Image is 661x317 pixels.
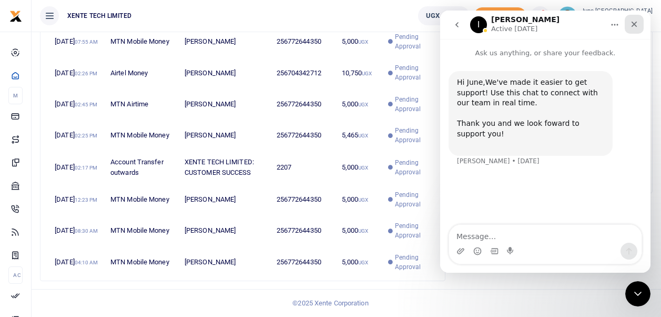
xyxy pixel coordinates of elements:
span: XENTE TECH LIMITED [63,11,136,21]
span: Pending Approval [395,95,431,114]
td: [DATE] [49,26,105,57]
span: Pending Approval [395,253,431,272]
td: 5,000 [335,215,382,246]
li: Ac [8,266,23,284]
span: Pending Approval [395,158,431,177]
td: [PERSON_NAME] [179,120,271,151]
td: [PERSON_NAME] [179,57,271,88]
small: UGX [358,39,368,45]
a: logo-small logo-large logo-large [9,12,22,19]
td: [DATE] [49,88,105,120]
td: MTN Mobile Money [105,120,179,151]
td: [PERSON_NAME] [179,26,271,57]
small: UGX [358,197,368,203]
td: 256704342712 [271,57,336,88]
span: Pending Approval [395,32,431,51]
td: 256772644350 [271,26,336,57]
iframe: Intercom live chat [625,281,650,306]
td: 256772644350 [271,246,336,277]
td: [PERSON_NAME] [179,184,271,215]
small: UGX [362,71,372,76]
td: 5,465 [335,120,382,151]
img: profile-user [558,6,577,25]
td: Airtel Money [105,57,179,88]
td: 256772644350 [271,88,336,120]
img: logo-small [9,10,22,23]
small: 02:25 PM [75,133,98,138]
small: UGX [358,260,368,265]
span: UGX 47,825 [426,11,462,21]
td: 5,000 [335,184,382,215]
small: June [GEOGRAPHIC_DATA] [581,7,653,16]
td: [DATE] [49,215,105,246]
td: 5,000 [335,151,382,184]
td: [PERSON_NAME] [179,215,271,246]
li: M [8,87,23,104]
small: 12:23 PM [75,197,98,203]
td: 256772644350 [271,184,336,215]
small: 08:30 AM [75,228,98,234]
td: 5,000 [335,246,382,277]
td: [DATE] [49,246,105,277]
td: [PERSON_NAME] [179,88,271,120]
td: 10,750 [335,57,382,88]
td: MTN Mobile Money [105,246,179,277]
small: 07:55 AM [75,39,98,45]
span: Add money [474,7,526,25]
small: 02:26 PM [75,71,98,76]
iframe: Intercom live chat [440,11,650,273]
span: Pending Approval [395,190,431,209]
td: [DATE] [49,57,105,88]
small: 04:10 AM [75,260,98,265]
small: UGX [358,165,368,171]
td: [DATE] [49,120,105,151]
td: 5,000 [335,88,382,120]
td: [DATE] [49,151,105,184]
a: UGX 47,825 [418,6,470,25]
td: MTN Mobile Money [105,184,179,215]
td: 2207 [271,151,336,184]
li: Toup your wallet [474,7,526,25]
td: MTN Airtime [105,88,179,120]
span: Pending Approval [395,63,431,82]
td: Account Transfer outwards [105,151,179,184]
td: 5,000 [335,26,382,57]
td: MTN Mobile Money [105,26,179,57]
small: UGX [358,102,368,107]
span: Pending Approval [395,221,431,240]
td: XENTE TECH LIMITED: CUSTOMER SUCCESS [179,151,271,184]
td: 256772644350 [271,120,336,151]
small: 02:17 PM [75,165,98,171]
small: UGX [358,228,368,234]
li: Wallet ballance [414,6,474,25]
td: MTN Mobile Money [105,215,179,246]
small: UGX [358,133,368,138]
td: 256772644350 [271,215,336,246]
a: profile-user June [GEOGRAPHIC_DATA] TEST BUSINESS [558,6,653,25]
td: [DATE] [49,184,105,215]
span: Pending Approval [395,126,431,145]
td: [PERSON_NAME] [179,246,271,277]
small: 02:45 PM [75,102,98,107]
